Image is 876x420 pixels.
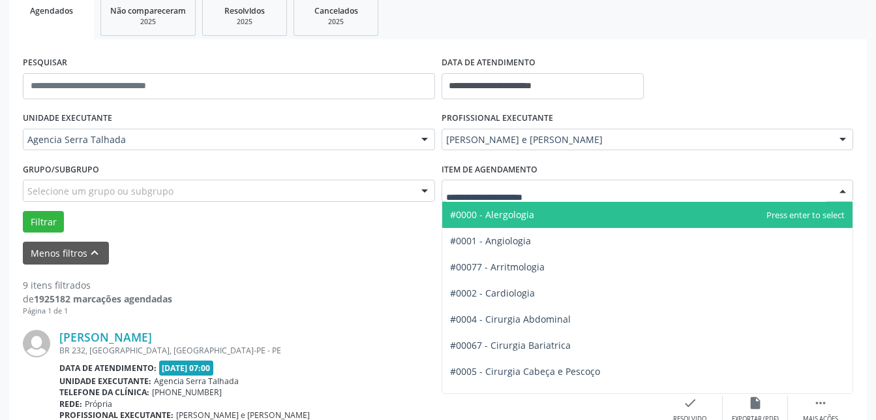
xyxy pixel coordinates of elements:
label: PESQUISAR [23,53,67,73]
strong: 1925182 marcações agendadas [34,293,172,305]
div: 2025 [110,17,186,27]
span: [DATE] 07:00 [159,361,214,376]
i: insert_drive_file [748,396,763,410]
b: Data de atendimento: [59,363,157,374]
i: check [683,396,697,410]
span: Resolvidos [224,5,265,16]
label: PROFISSIONAL EXECUTANTE [442,108,553,129]
b: Rede: [59,398,82,410]
label: Grupo/Subgrupo [23,159,99,180]
i:  [813,396,828,410]
div: de [23,292,172,306]
b: Telefone da clínica: [59,387,149,398]
img: img [23,330,50,357]
span: Não compareceram [110,5,186,16]
button: Menos filtroskeyboard_arrow_up [23,242,109,265]
span: Cancelados [314,5,358,16]
span: #0001 - Angiologia [450,234,531,247]
span: Agencia Serra Talhada [27,133,408,146]
span: [PERSON_NAME] e [PERSON_NAME] [446,133,827,146]
span: Agendados [30,5,73,16]
b: Unidade executante: [59,376,151,387]
span: #0007 - Cirurgia Cardiaca [450,391,562,404]
span: #00067 - Cirurgia Bariatrica [450,339,571,351]
label: Item de agendamento [442,159,537,180]
div: 2025 [212,17,277,27]
span: #0002 - Cardiologia [450,287,535,299]
div: 2025 [303,17,369,27]
span: #00077 - Arritmologia [450,261,545,273]
div: BR 232, [GEOGRAPHIC_DATA], [GEOGRAPHIC_DATA]-PE - PE [59,345,657,356]
label: UNIDADE EXECUTANTE [23,108,112,129]
span: #0004 - Cirurgia Abdominal [450,313,571,325]
span: #0005 - Cirurgia Cabeça e Pescoço [450,365,600,378]
div: Página 1 de 1 [23,306,172,317]
div: 9 itens filtrados [23,278,172,292]
span: Selecione um grupo ou subgrupo [27,184,174,198]
span: Própria [85,398,112,410]
span: [PHONE_NUMBER] [152,387,222,398]
label: DATA DE ATENDIMENTO [442,53,536,73]
a: [PERSON_NAME] [59,330,152,344]
i: keyboard_arrow_up [87,246,102,260]
span: Agencia Serra Talhada [154,376,239,387]
span: #0000 - Alergologia [450,208,534,221]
